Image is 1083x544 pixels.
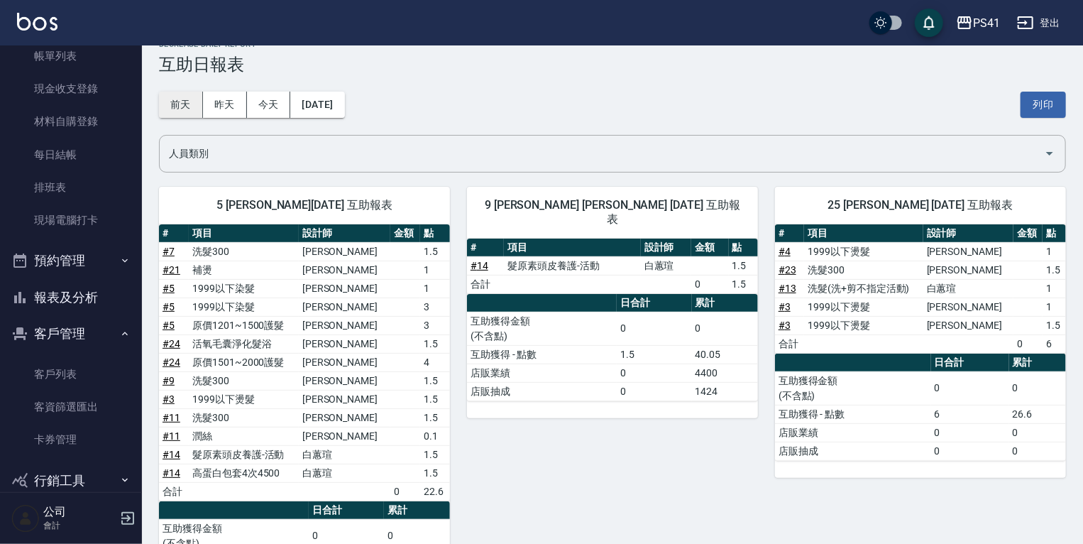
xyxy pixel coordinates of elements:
td: 原價1201~1500護髮 [189,316,299,334]
th: 日合計 [931,354,1009,372]
a: #14 [163,467,180,479]
th: # [775,224,804,243]
td: 1.5 [420,408,450,427]
td: 互助獲得 - 點數 [467,345,617,364]
td: 1424 [692,382,758,401]
td: 店販抽成 [467,382,617,401]
a: 現金收支登錄 [6,72,136,105]
td: 0 [617,382,692,401]
td: [PERSON_NAME] [923,242,1013,261]
td: 0 [692,312,758,345]
p: 會計 [43,519,116,532]
th: 項目 [804,224,923,243]
td: [PERSON_NAME] [923,298,1013,316]
td: 0.1 [420,427,450,445]
button: 列印 [1021,92,1066,118]
a: #23 [779,264,796,276]
a: #3 [779,320,791,331]
a: #3 [779,301,791,312]
td: [PERSON_NAME] [299,371,390,390]
td: 0 [1009,371,1066,405]
td: 0 [931,442,1009,460]
td: [PERSON_NAME] [299,334,390,353]
td: 0 [390,482,420,501]
a: 客戶列表 [6,358,136,391]
table: a dense table [467,294,758,401]
td: 4400 [692,364,758,382]
button: 客戶管理 [6,315,136,352]
td: 1.5 [420,334,450,353]
a: #11 [163,430,180,442]
td: 白蕙瑄 [299,464,390,482]
td: 0 [1009,423,1066,442]
span: 5 [PERSON_NAME][DATE] 互助報表 [176,198,433,212]
td: [PERSON_NAME] [299,390,390,408]
td: 1 [420,279,450,298]
table: a dense table [467,239,758,294]
td: 補燙 [189,261,299,279]
a: 帳單列表 [6,40,136,72]
th: 累計 [692,294,758,312]
td: 3 [420,316,450,334]
td: 1999以下燙髮 [804,316,923,334]
button: 行銷工具 [6,462,136,499]
td: 白蕙瑄 [923,279,1013,298]
div: PS41 [973,14,1000,32]
td: 1999以下燙髮 [804,298,923,316]
a: #21 [163,264,180,276]
a: 客資篩選匯出 [6,391,136,423]
a: #5 [163,283,175,294]
a: #24 [163,357,180,368]
td: 互助獲得金額 (不含點) [775,371,931,405]
th: 金額 [1013,224,1043,243]
td: 1999以下染髮 [189,298,299,316]
td: 1.5 [420,242,450,261]
td: 1.5 [1043,316,1066,334]
td: [PERSON_NAME] [299,279,390,298]
td: [PERSON_NAME] [299,261,390,279]
td: [PERSON_NAME] [299,316,390,334]
td: 0 [617,312,692,345]
td: 洗髮300 [189,242,299,261]
td: 0 [931,423,1009,442]
th: 設計師 [641,239,692,257]
a: #9 [163,375,175,386]
a: 材料自購登錄 [6,105,136,138]
td: [PERSON_NAME] [299,242,390,261]
td: 1.5 [617,345,692,364]
a: #24 [163,338,180,349]
th: 金額 [390,224,420,243]
td: 0 [691,275,728,293]
img: Logo [17,13,57,31]
td: 互助獲得金額 (不含點) [467,312,617,345]
td: 26.6 [1009,405,1066,423]
th: 項目 [504,239,641,257]
td: 40.05 [692,345,758,364]
table: a dense table [775,354,1066,461]
td: 22.6 [420,482,450,501]
td: 1999以下燙髮 [189,390,299,408]
td: 合計 [159,482,189,501]
a: #4 [779,246,791,257]
td: 6 [931,405,1009,423]
h5: 公司 [43,505,116,519]
img: Person [11,504,40,533]
button: 今天 [247,92,291,118]
td: 4 [420,353,450,371]
td: 白蕙瑄 [641,256,692,275]
td: 0 [1013,334,1043,353]
table: a dense table [775,224,1066,354]
td: 1999以下染髮 [189,279,299,298]
td: [PERSON_NAME] [299,427,390,445]
td: 1.5 [420,445,450,464]
th: 設計師 [923,224,1013,243]
th: 累計 [1009,354,1066,372]
a: 現場電腦打卡 [6,204,136,236]
button: [DATE] [290,92,344,118]
a: #13 [779,283,796,294]
td: 店販抽成 [775,442,931,460]
th: 設計師 [299,224,390,243]
td: [PERSON_NAME] [299,298,390,316]
td: [PERSON_NAME] [923,261,1013,279]
th: 日合計 [309,501,384,520]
